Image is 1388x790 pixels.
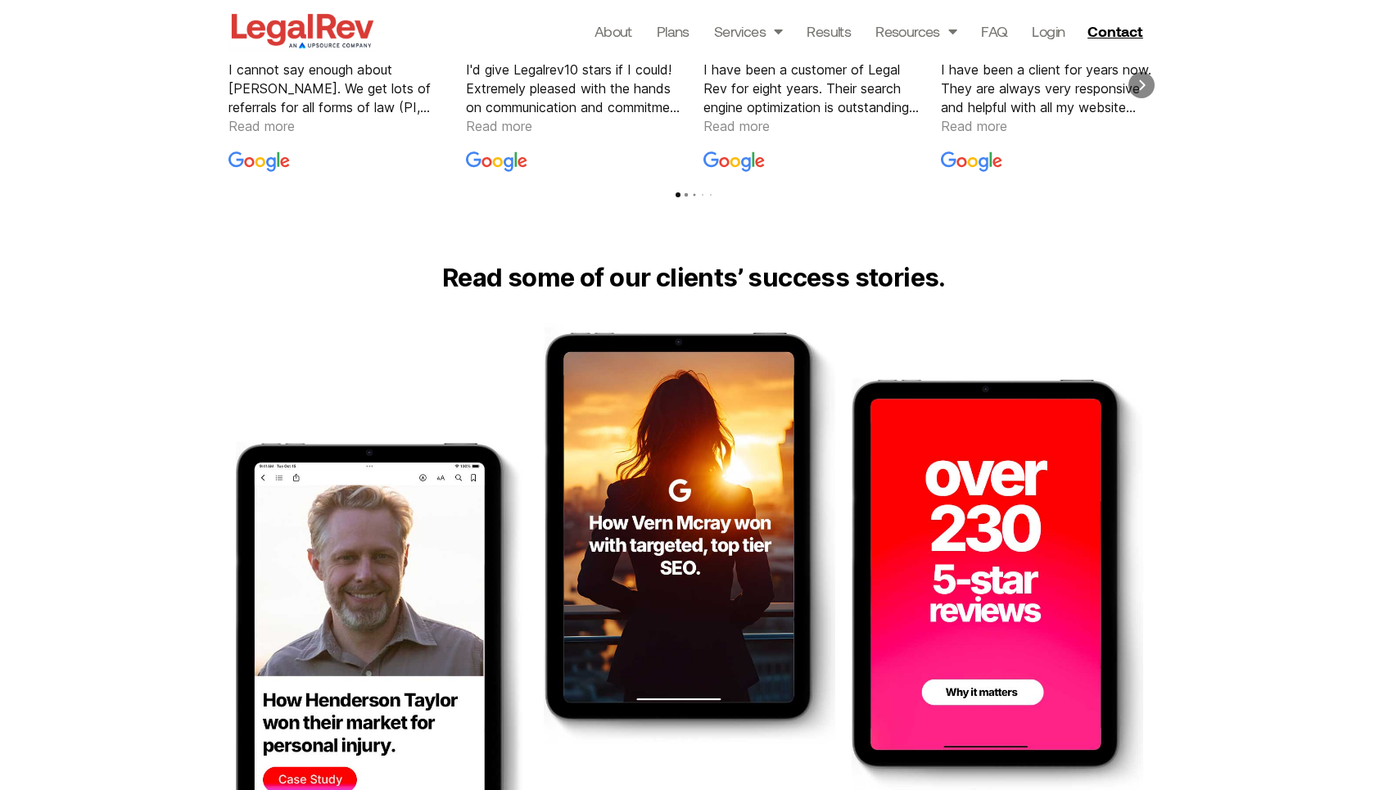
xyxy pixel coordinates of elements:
a: View on Google [703,149,766,175]
a: FAQ [981,20,1007,43]
div: I'd give Legalrev10 stars if I could! Extremely pleased with the hands on communication and commi... [466,61,685,117]
a: View on Google [466,149,528,175]
div: Read more [228,117,295,136]
div: Read more [941,117,1007,136]
div: Previous [234,72,260,98]
span: Contact [1087,24,1142,38]
p: Read some of our clients’ success stories. [385,263,1003,291]
div: Read more [703,117,770,136]
nav: Menu [595,20,1065,43]
a: Contact [1081,18,1153,44]
a: Plans [657,20,689,43]
a: Results [807,20,851,43]
a: Services [714,20,783,43]
div: I cannot say enough about [PERSON_NAME]. We get lots of referrals for all forms of law (PI, crimi... [228,61,448,117]
div: Read more [466,117,532,136]
div: Next [1128,72,1155,98]
a: View on Google [941,149,1003,175]
div: I have been a customer of Legal Rev for eight years. Their search engine optimization is outstand... [703,61,923,117]
a: View on Google [228,149,291,175]
a: Resources [875,20,956,43]
div: I have been a client for years now. They are always very responsive and helpful with all my websi... [941,61,1160,117]
a: About [595,20,632,43]
a: Login [1032,20,1065,43]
